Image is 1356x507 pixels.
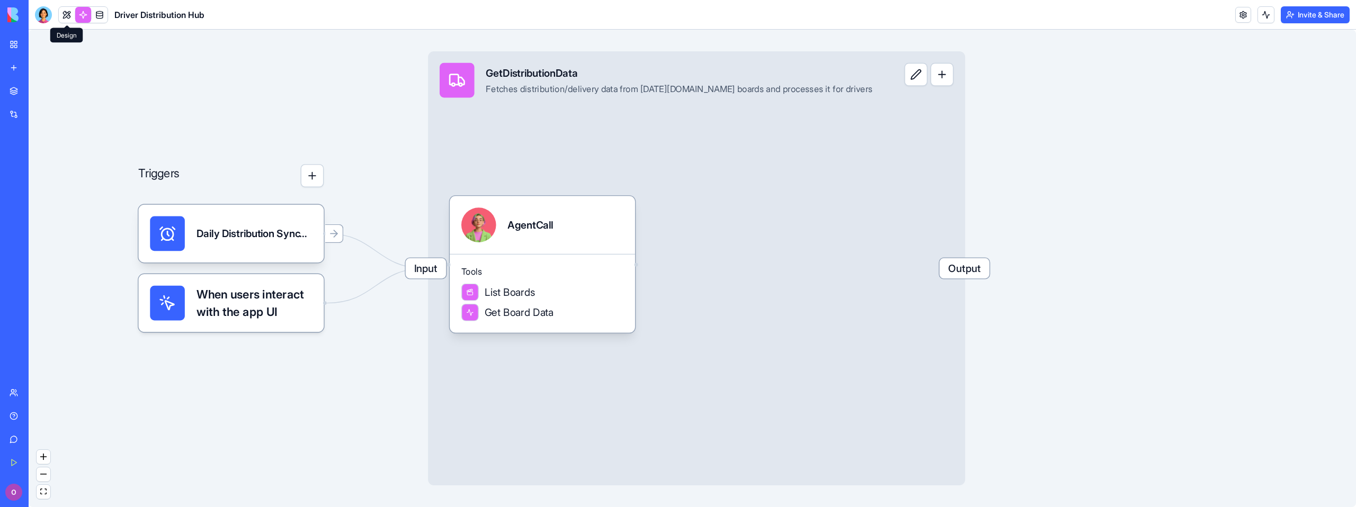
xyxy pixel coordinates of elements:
div: InputGetDistributionDataFetches distribution/delivery data from [DATE][DOMAIN_NAME] boards and pr... [428,51,965,485]
div: Daily Distribution SyncTrigger [138,205,324,262]
div: Daily Distribution SyncTrigger [197,227,313,241]
span: Output [940,258,989,278]
span: Input [406,258,447,278]
span: List Boards [485,285,536,299]
div: When users interact with the app UI [138,274,324,332]
g: Edge from 68c16dd3ec16d682bd9604ff to 68c16daaec16d682bd95edc6 [327,233,425,268]
span: Get Board Data [485,305,554,320]
button: Invite & Share [1281,6,1350,23]
img: ACg8ocJg3uY9futJhG5Y5O8r7qOCB40RpVv6xWYCmK3d_Q4RX54iHw=s96-c [5,484,22,501]
button: zoom in [37,450,50,464]
button: zoom out [37,467,50,482]
div: Triggers [138,118,324,332]
p: Triggers [138,164,180,187]
g: Edge from UI_TRIGGERS to 68c16daaec16d682bd95edc6 [327,268,425,303]
button: fit view [37,485,50,499]
div: AgentCall [507,218,553,232]
div: Design [50,28,83,43]
div: Fetches distribution/delivery data from [DATE][DOMAIN_NAME] boards and processes it for drivers [486,83,872,95]
div: AgentCallToolsList BoardsGet Board Data [450,196,635,332]
img: logo [7,7,73,22]
span: Driver Distribution Hub [114,8,204,21]
span: When users interact with the app UI [197,286,313,321]
span: Tools [461,266,623,278]
div: GetDistributionData [486,66,872,80]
